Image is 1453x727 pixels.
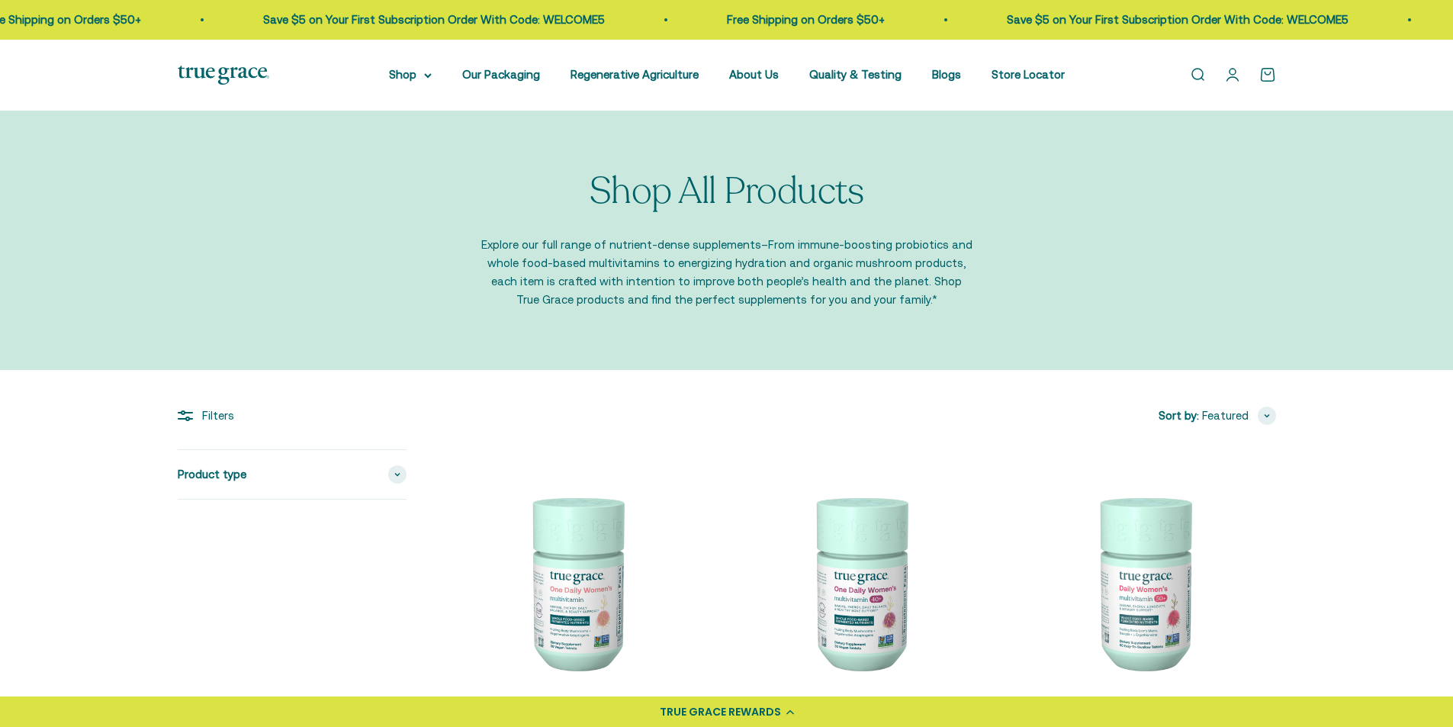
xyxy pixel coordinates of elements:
img: We select ingredients that play a concrete role in true health, and we include them at effective ... [443,449,709,715]
span: Sort by: [1159,407,1199,425]
a: Blogs [932,68,961,81]
a: Our Packaging [462,68,540,81]
span: Product type [178,465,246,484]
a: Free Shipping on Orders $50+ [719,13,877,26]
summary: Product type [178,450,407,499]
div: TRUE GRACE REWARDS [660,704,781,720]
p: Explore our full range of nutrient-dense supplements–From immune-boosting probiotics and whole fo... [479,236,975,309]
p: Save $5 on Your First Subscription Order With Code: WELCOME5 [999,11,1341,29]
p: Save $5 on Your First Subscription Order With Code: WELCOME5 [256,11,597,29]
a: About Us [729,68,779,81]
img: Daily Multivitamin for Energy, Longevity, Heart Health, & Memory Support* L-ergothioneine to supp... [1011,449,1276,715]
a: Regenerative Agriculture [571,68,699,81]
span: Featured [1202,407,1249,425]
div: Filters [178,407,407,425]
button: Featured [1202,407,1276,425]
summary: Shop [389,66,432,84]
a: Store Locator [992,68,1065,81]
a: Quality & Testing [809,68,902,81]
p: Shop All Products [590,172,864,212]
img: Daily Multivitamin for Immune Support, Energy, Daily Balance, and Healthy Bone Support* Vitamin A... [727,449,992,715]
